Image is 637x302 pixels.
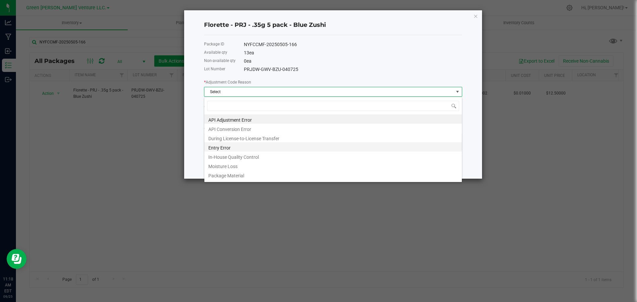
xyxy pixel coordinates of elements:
div: 0 [244,58,462,65]
span: ea [249,50,254,55]
iframe: Resource center [7,249,27,269]
label: Adjustment Code Reason [204,79,251,85]
span: ea [247,58,251,64]
div: PRJDW-GWV-BZU-040725 [244,66,462,73]
div: 13 [244,49,462,56]
label: Non-available qty [204,58,236,64]
label: Available qty [204,49,227,55]
label: Lot Number [204,66,225,72]
div: NYFCCMF-20250505-166 [244,41,462,48]
h4: Florette - PRJ - .35g 5 pack - Blue Zushi [204,21,462,30]
label: Package ID [204,41,224,47]
span: Select [204,87,454,96]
